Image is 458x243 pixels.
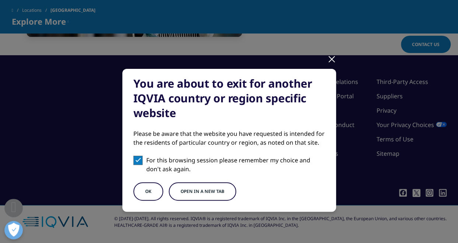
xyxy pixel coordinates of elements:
[4,221,23,239] button: Open Preferences
[146,156,325,173] p: For this browsing session please remember my choice and don't ask again.
[133,76,325,120] div: You are about to exit for another IQVIA country or region specific website
[133,129,325,147] div: Please be aware that the website you have requested is intended for the residents of particular c...
[133,182,163,201] button: OK
[169,182,236,201] button: Open in a new tab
